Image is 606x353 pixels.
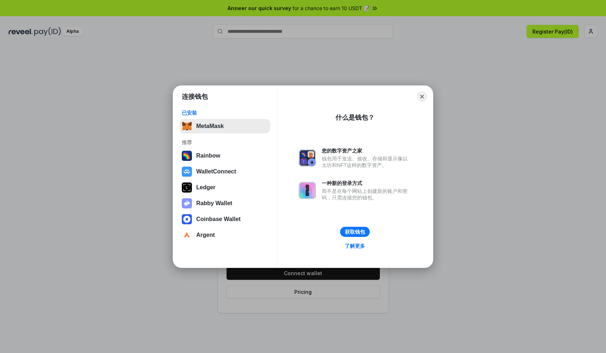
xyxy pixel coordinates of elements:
[180,119,270,133] button: MetaMask
[182,139,268,146] div: 推荐
[322,155,411,168] div: 钱包用于发送、接收、存储和显示像以太坊和NFT这样的数字资产。
[196,216,241,222] div: Coinbase Wallet
[180,228,270,242] button: Argent
[196,184,215,191] div: Ledger
[180,149,270,163] button: Rainbow
[182,182,192,193] img: svg+xml,%3Csvg%20xmlns%3D%22http%3A%2F%2Fwww.w3.org%2F2000%2Fsvg%22%20width%3D%2228%22%20height%3...
[180,212,270,226] button: Coinbase Wallet
[182,214,192,224] img: svg+xml,%3Csvg%20width%3D%2228%22%20height%3D%2228%22%20viewBox%3D%220%200%2028%2028%22%20fill%3D...
[299,149,316,167] img: svg+xml,%3Csvg%20xmlns%3D%22http%3A%2F%2Fwww.w3.org%2F2000%2Fsvg%22%20fill%3D%22none%22%20viewBox...
[196,168,236,175] div: WalletConnect
[182,121,192,131] img: svg+xml,%3Csvg%20fill%3D%22none%22%20height%3D%2233%22%20viewBox%3D%220%200%2035%2033%22%20width%...
[180,180,270,195] button: Ledger
[182,92,208,101] h1: 连接钱包
[182,110,268,116] div: 已安装
[335,113,374,122] div: 什么是钱包？
[299,182,316,199] img: svg+xml,%3Csvg%20xmlns%3D%22http%3A%2F%2Fwww.w3.org%2F2000%2Fsvg%22%20fill%3D%22none%22%20viewBox...
[196,153,220,159] div: Rainbow
[182,230,192,240] img: svg+xml,%3Csvg%20width%3D%2228%22%20height%3D%2228%22%20viewBox%3D%220%200%2028%2028%22%20fill%3D...
[341,241,369,251] a: 了解更多
[322,188,411,201] div: 而不是在每个网站上创建新的账户和密码，只需连接您的钱包。
[196,123,224,129] div: MetaMask
[196,232,215,238] div: Argent
[340,227,370,237] button: 获取钱包
[322,180,411,186] div: 一种新的登录方式
[180,164,270,179] button: WalletConnect
[180,196,270,211] button: Rabby Wallet
[345,229,365,235] div: 获取钱包
[417,92,427,102] button: Close
[322,147,411,154] div: 您的数字资产之家
[182,198,192,208] img: svg+xml,%3Csvg%20xmlns%3D%22http%3A%2F%2Fwww.w3.org%2F2000%2Fsvg%22%20fill%3D%22none%22%20viewBox...
[182,151,192,161] img: svg+xml,%3Csvg%20width%3D%22120%22%20height%3D%22120%22%20viewBox%3D%220%200%20120%20120%22%20fil...
[345,243,365,249] div: 了解更多
[196,200,232,207] div: Rabby Wallet
[182,167,192,177] img: svg+xml,%3Csvg%20width%3D%2228%22%20height%3D%2228%22%20viewBox%3D%220%200%2028%2028%22%20fill%3D...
